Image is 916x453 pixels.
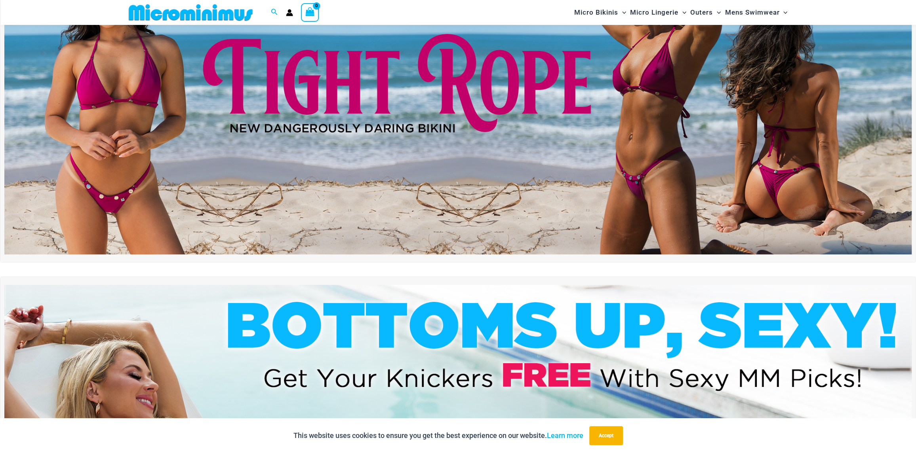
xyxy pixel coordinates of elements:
img: MM SHOP LOGO FLAT [126,4,256,21]
a: View Shopping Cart, empty [301,3,319,21]
span: Micro Bikinis [574,2,618,23]
nav: Site Navigation [571,1,791,24]
a: Learn more [547,431,583,440]
a: Search icon link [271,8,278,17]
span: Menu Toggle [678,2,686,23]
a: OutersMenu ToggleMenu Toggle [688,2,723,23]
a: Micro BikinisMenu ToggleMenu Toggle [572,2,628,23]
button: Accept [589,426,623,445]
a: Mens SwimwearMenu ToggleMenu Toggle [723,2,789,23]
a: Micro LingerieMenu ToggleMenu Toggle [628,2,688,23]
span: Menu Toggle [618,2,626,23]
span: Menu Toggle [779,2,787,23]
span: Menu Toggle [713,2,721,23]
p: This website uses cookies to ensure you get the best experience on our website. [293,430,583,442]
span: Mens Swimwear [725,2,779,23]
span: Micro Lingerie [630,2,678,23]
a: Account icon link [286,9,293,16]
span: Outers [690,2,713,23]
